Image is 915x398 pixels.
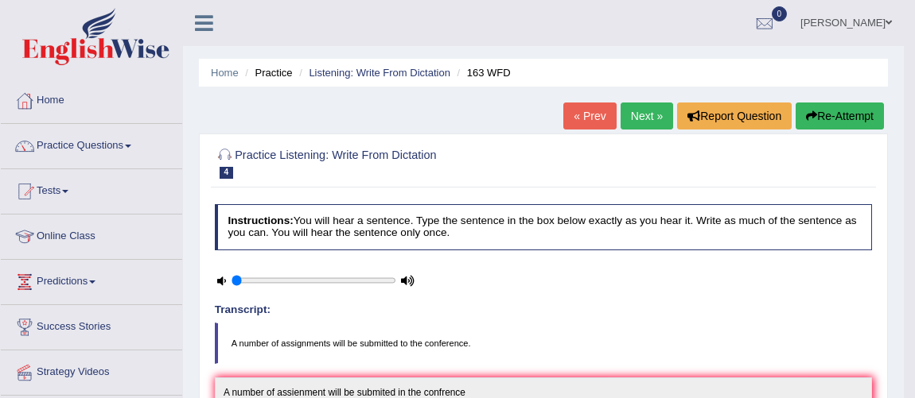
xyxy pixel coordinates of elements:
a: Listening: Write From Dictation [309,67,450,79]
a: Home [1,79,182,118]
button: Report Question [677,102,792,129]
span: 0 [772,6,788,21]
li: 163 WFD [454,65,511,80]
h4: Transcript: [215,304,873,316]
a: Tests [1,169,182,209]
a: Home [211,67,239,79]
a: Online Class [1,214,182,254]
span: 4 [220,167,234,179]
h4: You will hear a sentence. Type the sentence in the box below exactly as you hear it. Write as muc... [215,204,873,249]
a: Success Stories [1,305,182,345]
button: Re-Attempt [796,102,884,129]
li: Practice [241,65,292,80]
a: Predictions [1,260,182,299]
a: Strategy Videos [1,350,182,390]
a: Practice Questions [1,124,182,164]
h2: Practice Listening: Write From Dictation [215,145,623,179]
blockquote: A number of assignments will be submitted to the conference. [215,323,873,364]
b: Instructions: [228,214,293,226]
a: « Prev [563,102,616,129]
a: Next » [621,102,673,129]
